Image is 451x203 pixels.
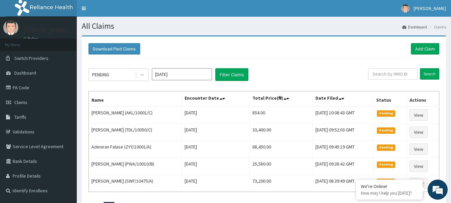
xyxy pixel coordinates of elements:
span: Claims [14,99,27,105]
td: [DATE] [182,106,250,124]
td: 73,200.00 [250,175,313,192]
li: Claims [428,24,446,30]
td: [DATE] [182,124,250,141]
th: Name [89,91,182,107]
td: [DATE] 09:45:19 GMT [313,141,374,158]
span: Tariffs [14,114,26,120]
span: Dashboard [14,70,36,76]
a: View [410,143,428,155]
a: View [410,126,428,138]
h1: All Claims [82,22,446,30]
p: How may I help you today? [361,190,418,196]
span: [PERSON_NAME] [414,5,446,11]
td: [DATE] 09:38:42 GMT [313,158,374,175]
img: User Image [401,4,410,13]
a: Dashboard [402,24,427,30]
input: Select Month and Year [152,68,212,80]
a: Online [23,36,39,41]
td: Adeniran Falase (ZYY/10001/A) [89,141,182,158]
img: User Image [3,20,18,35]
th: Actions [407,91,439,107]
td: 25,580.00 [250,158,313,175]
a: Add Claim [411,43,439,55]
td: [DATE] 08:39:49 GMT [313,175,374,192]
span: Pending [377,179,395,185]
td: [DATE] 09:52:03 GMT [313,124,374,141]
span: Pending [377,127,395,133]
td: [DATE] [182,175,250,192]
p: [PERSON_NAME] [23,27,67,33]
td: [DATE] [182,141,250,158]
span: Pending [377,162,395,168]
th: Status [374,91,407,107]
td: 33,400.00 [250,124,313,141]
div: We're Online! [361,183,418,189]
td: 68,450.00 [250,141,313,158]
td: [PERSON_NAME] (AKL/10001/C) [89,106,182,124]
td: [DATE] [182,158,250,175]
td: [PERSON_NAME] (PWA/10010/B) [89,158,182,175]
td: 854.00 [250,106,313,124]
th: Total Price(₦) [250,91,313,107]
button: Filter Claims [215,68,248,81]
a: View [410,161,428,172]
input: Search by HMO ID [368,68,418,80]
span: Pending [377,144,395,150]
td: [PERSON_NAME] (SWF/10475/A) [89,175,182,192]
span: Switch Providers [14,55,48,61]
td: [PERSON_NAME] (TDL/10050/C) [89,124,182,141]
a: View [410,178,428,189]
button: Download Paid Claims [88,43,140,55]
td: [DATE] 10:08:43 GMT [313,106,374,124]
th: Date Filed [313,91,374,107]
span: Pending [377,110,395,116]
input: Search [420,68,439,80]
th: Encounter Date [182,91,250,107]
div: PENDING [92,71,109,78]
a: View [410,109,428,121]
